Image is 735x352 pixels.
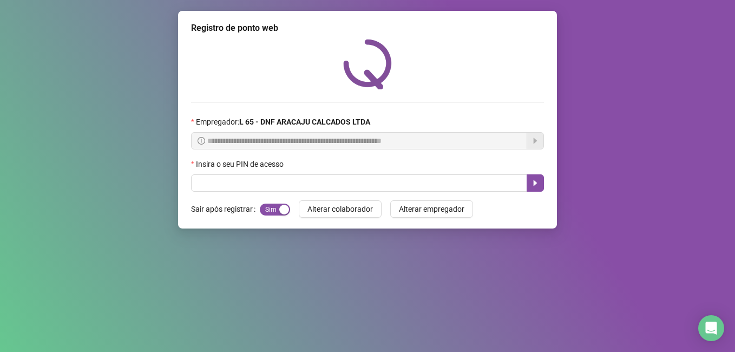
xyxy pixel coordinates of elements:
span: info-circle [198,137,205,145]
span: Alterar colaborador [307,203,373,215]
button: Alterar colaborador [299,200,382,218]
span: Empregador : [196,116,370,128]
button: Alterar empregador [390,200,473,218]
span: caret-right [531,179,540,187]
label: Sair após registrar [191,200,260,218]
div: Open Intercom Messenger [698,315,724,341]
img: QRPoint [343,39,392,89]
strong: L 65 - DNF ARACAJU CALCADOS LTDA [239,118,370,126]
div: Registro de ponto web [191,22,544,35]
label: Insira o seu PIN de acesso [191,158,291,170]
span: Alterar empregador [399,203,464,215]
